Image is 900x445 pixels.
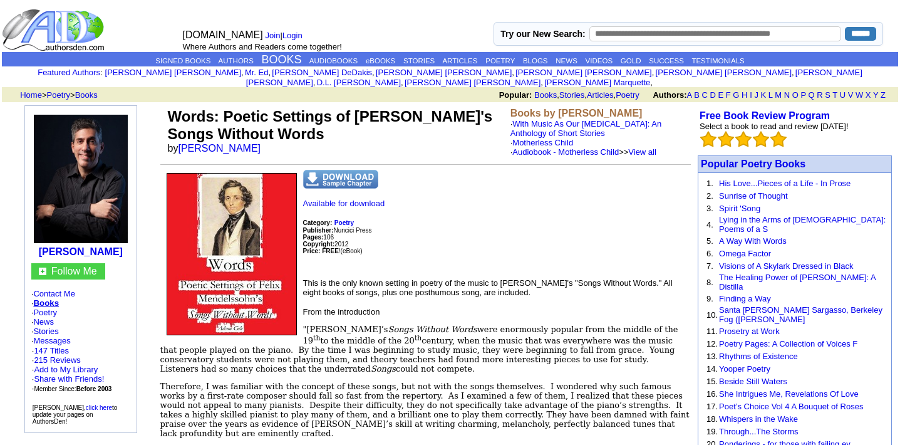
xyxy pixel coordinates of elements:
a: D [710,90,715,100]
a: Audiobook - Motherless Child [512,147,619,157]
font: 6. [706,249,713,258]
a: Z [881,90,886,100]
label: Try our New Search: [500,29,585,39]
font: by [168,143,269,154]
a: [PERSON_NAME] [PERSON_NAME] [656,68,792,77]
a: She Intrigues Me, Revelations Of Love [719,389,859,399]
a: Available for download [303,199,385,208]
font: Copyright: [303,241,335,248]
b: Books by [PERSON_NAME] [510,108,643,118]
a: TESTIMONIALS [691,57,744,65]
font: · [31,336,71,345]
font: , , , , , , , , , , [105,68,862,87]
font: Popular Poetry Books [701,159,805,169]
b: Publisher: [303,227,334,234]
a: Sunrise of Thought [719,191,788,201]
font: 15. [706,377,718,386]
a: Share with Friends! [34,374,104,384]
a: Login [282,31,303,40]
a: [PERSON_NAME] DeDakis [272,68,372,77]
a: SIGNED BOOKS [155,57,210,65]
a: AUDIOBOOKS [309,57,358,65]
font: , , , [499,90,897,100]
a: U [840,90,846,100]
a: STORIES [403,57,435,65]
img: bigemptystars.png [770,131,787,147]
a: News [33,317,54,327]
a: His Love...Pieces of a Life - In Prose [719,179,851,188]
a: Poet’s Choice Vol 4 A Bouquet of Roses [719,402,863,411]
font: i [794,70,795,76]
a: J [754,90,758,100]
a: Articles [587,90,614,100]
font: · · · · · [31,289,130,394]
font: 17. [706,402,718,411]
a: [PERSON_NAME] Marquette [544,78,650,87]
font: i [654,70,655,76]
b: [PERSON_NAME] [39,246,123,257]
a: BOOKS [262,53,302,66]
img: bigemptystars.png [700,131,716,147]
img: bigemptystars.png [753,131,769,147]
img: 1108.jpg [34,115,128,243]
a: VIDEOS [586,57,613,65]
a: Q [808,90,814,100]
a: C [701,90,707,100]
img: dnsample.png [303,170,378,189]
a: Stories [559,90,584,100]
span: Therefore, I was familiar with the concept of these songs, but not with the songs themselves. I w... [160,382,690,438]
a: Lying in the Arms of [DEMOGRAPHIC_DATA]: Poems of a S [719,215,886,234]
a: Add to My Library [34,365,98,374]
font: 7. [706,261,713,271]
font: · [510,119,662,157]
font: 106 [303,234,334,241]
font: [DOMAIN_NAME] [183,29,263,40]
a: Contact Me [33,289,75,298]
font: · · [32,346,112,393]
a: X [866,90,871,100]
a: POETRY [485,57,515,65]
font: Nuncici Press [303,227,372,234]
img: logo_ad.gif [2,8,107,52]
a: Books [534,90,557,100]
a: 215 Reviews [34,355,80,365]
a: A [687,90,692,100]
a: W [856,90,863,100]
a: Mr. Ed [245,68,269,77]
a: Messages [33,336,70,345]
a: Beside Still Waters [719,377,787,386]
a: L [768,90,773,100]
a: B [694,90,700,100]
font: 16. [706,389,718,399]
a: Poetry Pages: A Collection of Voices F [719,339,857,348]
font: · [510,138,656,157]
p: From the introduction [160,307,691,317]
i: Songs Without Words [388,325,477,334]
a: Free Book Review Program [700,110,830,121]
font: i [244,70,245,76]
b: Category: [303,219,333,226]
a: Motherless Child [512,138,573,147]
img: bigemptystars.png [735,131,752,147]
b: Popular: [499,90,532,100]
img: 65710.jpg [167,173,297,335]
a: Rhythms of Existence [719,352,798,361]
font: 11. [706,327,718,336]
a: P [800,90,805,100]
a: S [825,90,830,100]
b: FREE [322,248,339,254]
a: [PERSON_NAME] [PERSON_NAME] [405,78,541,87]
font: 14. [706,364,718,374]
a: Books [75,90,98,100]
font: Member Since: [34,385,111,392]
a: click here [86,404,112,411]
a: Poetry [616,90,639,100]
font: Words: Poetic Settings of [PERSON_NAME]'s Songs Without Words [168,108,493,142]
a: BLOGS [523,57,548,65]
a: I [750,90,752,100]
font: 2. [706,191,713,201]
b: Pages: [303,234,324,241]
a: Whispers in the Wake [719,414,798,424]
b: Price: [303,248,321,254]
a: V [848,90,854,100]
